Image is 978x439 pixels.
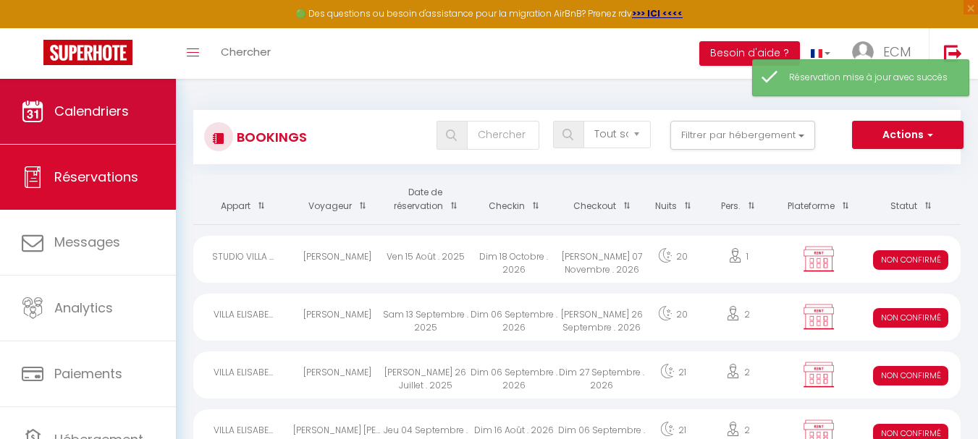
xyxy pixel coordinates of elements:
span: Chercher [221,44,271,59]
a: >>> ICI <<<< [632,7,683,20]
th: Sort by nights [646,175,699,224]
th: Sort by checkout [558,175,646,224]
button: Actions [852,121,964,150]
span: ECM [883,43,911,61]
th: Sort by booking date [381,175,470,224]
a: ... ECM [841,28,929,79]
a: Chercher [210,28,282,79]
th: Sort by channel [777,175,861,224]
span: Messages [54,233,120,251]
h3: Bookings [233,121,307,153]
th: Sort by status [861,175,961,224]
button: Filtrer par hébergement [670,121,815,150]
span: Paiements [54,365,122,383]
span: Calendriers [54,102,129,120]
img: ... [852,41,874,63]
span: Réservations [54,168,138,186]
th: Sort by rentals [193,175,293,224]
th: Sort by checkin [470,175,558,224]
th: Sort by people [700,175,777,224]
img: logout [944,44,962,62]
button: Besoin d'aide ? [699,41,800,66]
img: Super Booking [43,40,132,65]
input: Chercher [467,121,539,150]
div: Réservation mise à jour avec succès [789,71,954,85]
th: Sort by guest [293,175,381,224]
span: Analytics [54,299,113,317]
